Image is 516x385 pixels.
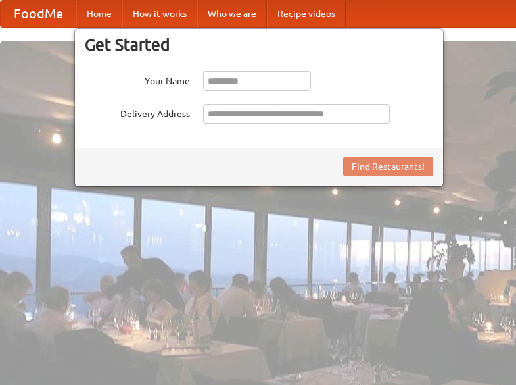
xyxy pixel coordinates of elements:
[197,1,267,27] a: Who we are
[267,1,346,27] a: Recipe videos
[1,1,76,27] a: FoodMe
[122,1,197,27] a: How it works
[76,1,122,27] a: Home
[85,71,190,88] label: Your Name
[85,35,433,55] h3: Get Started
[343,157,433,176] button: Find Restaurants!
[85,104,190,120] label: Delivery Address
